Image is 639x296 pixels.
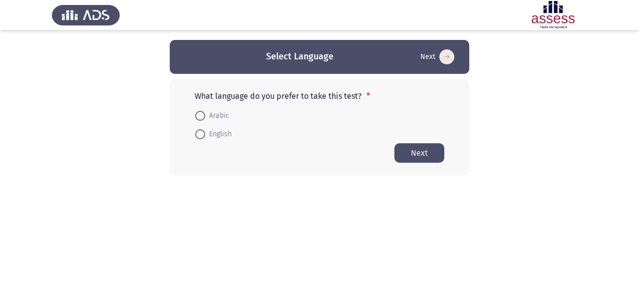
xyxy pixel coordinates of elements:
button: Start assessment [417,49,457,65]
span: Arabic [205,110,229,122]
img: Assess Talent Management logo [52,1,120,29]
span: English [205,128,232,140]
p: What language do you prefer to take this test? [195,91,444,101]
h3: Select Language [266,50,333,63]
img: Assessment logo of ASSESS Focus 4 Module Assessment (EN/AR) (Advanced - IB) [519,1,587,29]
button: Start assessment [394,143,444,163]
